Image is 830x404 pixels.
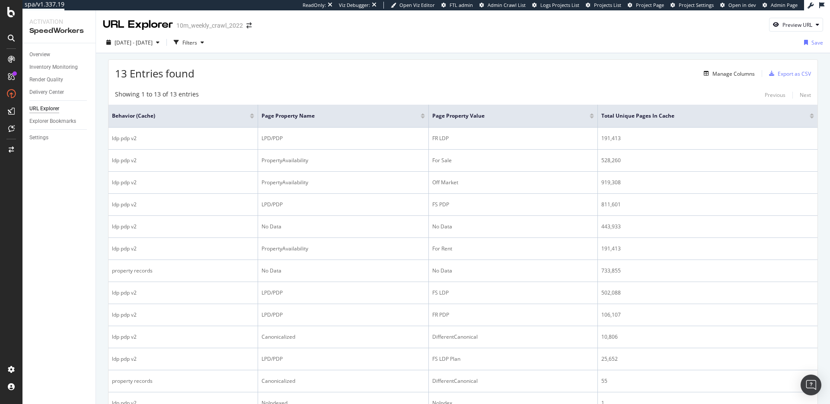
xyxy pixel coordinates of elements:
div: LPD/PDP [262,311,425,319]
button: Manage Columns [700,68,755,79]
span: [DATE] - [DATE] [115,39,153,46]
span: Projects List [594,2,621,8]
div: ldp pdp v2 [112,333,254,341]
div: FR PDP [432,311,594,319]
div: ldp pdp v2 [112,135,254,142]
div: Previous [765,91,785,99]
div: 528,260 [601,157,814,164]
span: Behavior (Cache) [112,112,237,120]
div: ldp pdp v2 [112,289,254,297]
a: Inventory Monitoring [29,63,89,72]
div: Export as CSV [778,70,811,77]
div: property records [112,267,254,275]
div: PropertyAvailability [262,157,425,164]
div: Off Market [432,179,594,186]
a: Open Viz Editor [391,2,435,9]
div: FS LDP [432,289,594,297]
div: LPD/PDP [262,135,425,142]
span: Total Unique Pages in Cache [601,112,797,120]
div: 811,601 [601,201,814,208]
div: ReadOnly: [303,2,326,9]
div: Explorer Bookmarks [29,117,76,126]
div: Inventory Monitoring [29,63,78,72]
div: FS LDP Plan [432,355,594,363]
div: 10m_weekly_crawl_2022 [176,21,243,30]
div: ldp pdp v2 [112,179,254,186]
div: Showing 1 to 13 of 13 entries [115,90,199,100]
div: ldp pdp v2 [112,355,254,363]
a: Delivery Center [29,88,89,97]
button: Next [800,90,811,100]
span: Open Viz Editor [399,2,435,8]
a: Logs Projects List [532,2,579,9]
span: Project Settings [679,2,714,8]
div: 919,308 [601,179,814,186]
a: Project Page [628,2,664,9]
div: No Data [262,267,425,275]
span: Admin Page [771,2,798,8]
div: arrow-right-arrow-left [246,22,252,29]
span: Logs Projects List [540,2,579,8]
div: FS PDP [432,201,594,208]
div: Activation [29,17,89,26]
div: 55 [601,377,814,385]
div: 502,088 [601,289,814,297]
button: Preview URL [769,18,823,32]
a: Admin Page [763,2,798,9]
div: Overview [29,50,50,59]
div: LPD/PDP [262,289,425,297]
span: Page Property Value [432,112,577,120]
a: Settings [29,133,89,142]
a: FTL admin [441,2,473,9]
a: Projects List [586,2,621,9]
div: ldp pdp v2 [112,223,254,231]
a: Project Settings [670,2,714,9]
div: Open Intercom Messenger [801,375,821,395]
div: PropertyAvailability [262,179,425,186]
div: property records [112,377,254,385]
div: DifferentCanonical [432,333,594,341]
div: 191,413 [601,135,814,142]
div: ldp pdp v2 [112,311,254,319]
div: Viz Debugger: [339,2,370,9]
div: Save [811,39,823,46]
div: LPD/PDP [262,355,425,363]
div: No Data [432,223,594,231]
span: Page Property Name [262,112,408,120]
div: Settings [29,133,48,142]
div: Canonicalized [262,333,425,341]
div: Canonicalized [262,377,425,385]
div: PropertyAvailability [262,245,425,253]
span: Admin Crawl List [488,2,526,8]
button: Export as CSV [766,67,811,80]
div: No Data [432,267,594,275]
a: URL Explorer [29,104,89,113]
div: URL Explorer [29,104,59,113]
a: Explorer Bookmarks [29,117,89,126]
span: 13 Entries found [115,66,195,80]
span: Open in dev [728,2,756,8]
div: LPD/PDP [262,201,425,208]
div: URL Explorer [103,17,173,32]
div: SpeedWorkers [29,26,89,36]
a: Render Quality [29,75,89,84]
span: FTL admin [450,2,473,8]
div: 10,806 [601,333,814,341]
div: 443,933 [601,223,814,231]
a: Admin Crawl List [479,2,526,9]
div: Filters [182,39,197,46]
div: Delivery Center [29,88,64,97]
div: Manage Columns [712,70,755,77]
div: 25,652 [601,355,814,363]
div: No Data [262,223,425,231]
span: Project Page [636,2,664,8]
div: Preview URL [782,21,812,29]
button: [DATE] - [DATE] [103,35,163,49]
div: DifferentCanonical [432,377,594,385]
div: 106,107 [601,311,814,319]
button: Save [801,35,823,49]
div: For Rent [432,245,594,253]
div: ldp pdp v2 [112,201,254,208]
div: ldp pdp v2 [112,157,254,164]
div: 733,855 [601,267,814,275]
